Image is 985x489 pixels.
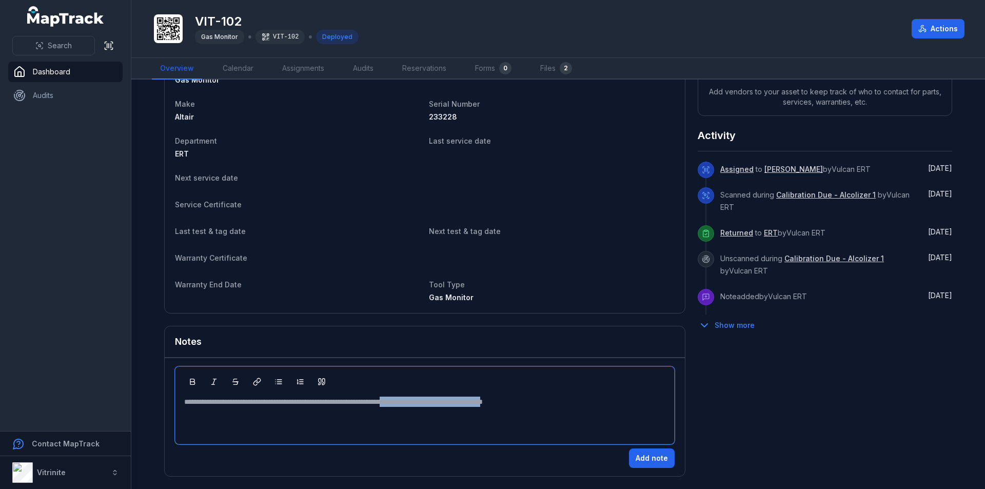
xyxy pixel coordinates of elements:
time: 07/09/2025, 6:14:33 pm [928,164,952,172]
button: Search [12,36,95,55]
a: Forms0 [467,58,520,80]
span: Serial Number [429,100,480,108]
span: [DATE] [928,189,952,198]
span: Make [175,100,195,108]
strong: Contact MapTrack [32,439,100,448]
button: Link [248,373,266,390]
span: Altair [175,112,194,121]
span: Last service date [429,136,491,145]
div: Deployed [316,30,359,44]
span: Warranty End Date [175,280,242,289]
a: Calendar [214,58,262,80]
a: Audits [8,85,123,106]
h2: Activity [698,128,736,143]
span: Warranty Certificate [175,253,247,262]
span: to by Vulcan ERT [720,165,871,173]
button: Strikethrough [227,373,244,390]
span: to by Vulcan ERT [720,228,825,237]
button: Italic [205,373,223,390]
span: Scanned during by Vulcan ERT [720,190,910,211]
time: 07/09/2025, 5:58:38 am [928,253,952,262]
span: Note added by Vulcan ERT [720,292,807,301]
button: Bulleted List [270,373,287,390]
button: Ordered List [291,373,309,390]
a: Dashboard [8,62,123,82]
span: Last test & tag date [175,227,246,236]
strong: Vitrinite [37,468,66,477]
time: 07/09/2025, 6:14:33 pm [928,189,952,198]
a: Returned [720,228,753,238]
a: MapTrack [27,6,104,27]
a: Assignments [274,58,332,80]
a: [PERSON_NAME] [764,164,823,174]
a: Calibration Due - Alcolizer 1 [776,190,876,200]
span: [DATE] [928,291,952,300]
h3: Notes [175,335,202,349]
a: Calibration Due - Alcolizer 1 [784,253,884,264]
button: Show more [698,315,761,336]
a: Assigned [720,164,754,174]
span: Next test & tag date [429,227,501,236]
span: Add vendors to your asset to keep track of who to contact for parts, services, warranties, etc. [698,79,952,115]
a: Overview [152,58,202,80]
a: Files2 [532,58,580,80]
span: Gas Monitor [175,75,220,84]
span: Next service date [175,173,238,182]
a: Reservations [394,58,455,80]
span: Gas Monitor [429,293,474,302]
span: Department [175,136,217,145]
span: Tool Type [429,280,465,289]
a: Audits [345,58,382,80]
span: Unscanned during by Vulcan ERT [720,254,884,275]
button: Add note [629,448,675,468]
button: Blockquote [313,373,330,390]
span: ERT [175,149,189,158]
h1: VIT-102 [195,13,359,30]
span: Search [48,41,72,51]
button: Actions [912,19,964,38]
div: 2 [560,62,572,74]
span: Gas Monitor [201,33,238,41]
span: 233228 [429,112,457,121]
time: 07/09/2025, 2:56:15 am [928,291,952,300]
span: [DATE] [928,227,952,236]
span: [DATE] [928,253,952,262]
time: 07/09/2025, 5:58:38 am [928,227,952,236]
span: Service Certificate [175,200,242,209]
div: VIT-102 [255,30,305,44]
span: [DATE] [928,164,952,172]
a: ERT [764,228,778,238]
button: Bold [184,373,201,390]
div: 0 [499,62,511,74]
